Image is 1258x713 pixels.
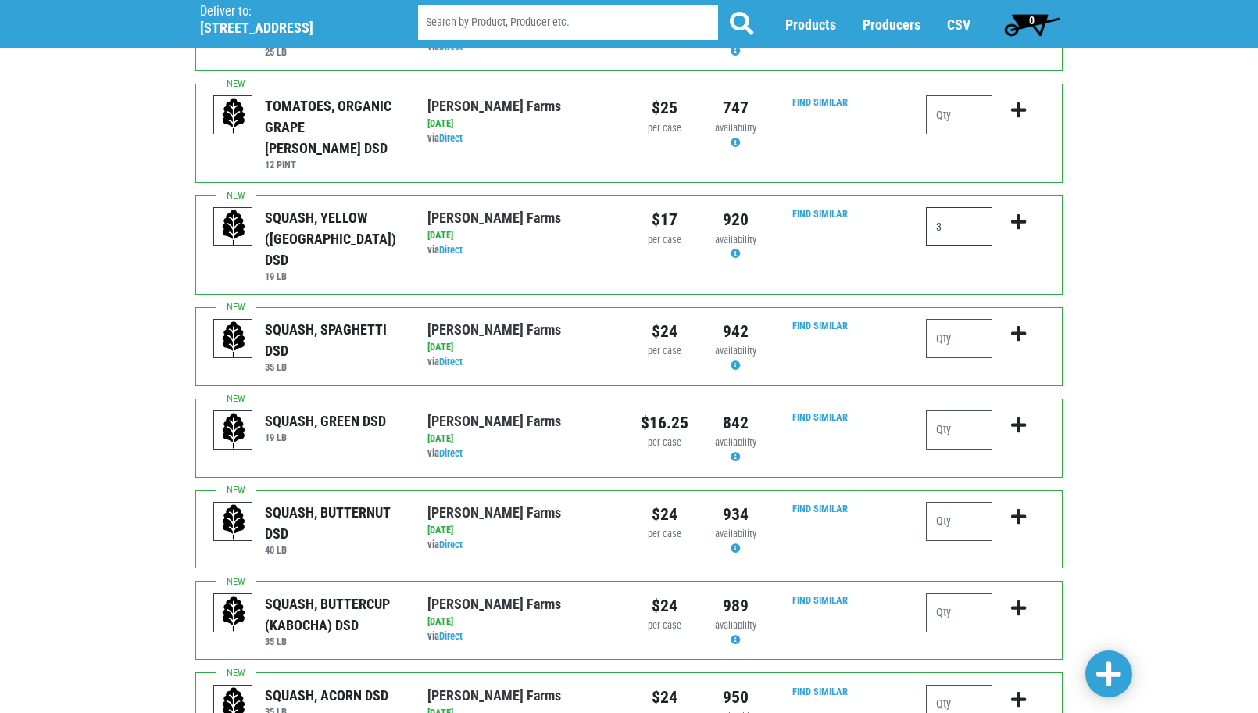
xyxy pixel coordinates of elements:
h5: [STREET_ADDRESS] [200,20,378,37]
div: 920 [712,207,759,232]
a: Find Similar [792,503,848,514]
div: via [427,243,617,258]
div: $17 [641,207,688,232]
div: via [427,538,617,553]
span: availability [715,234,756,245]
h6: 35 LB [265,361,403,373]
div: per case [641,121,688,136]
div: SQUASH, ACORN DSD [265,685,388,706]
div: SQUASH, BUTTERNUT DSD [265,502,403,544]
input: Qty [926,502,992,541]
div: per case [641,435,688,450]
div: SQUASH, GREEN DSD [265,410,386,432]
div: $24 [641,685,688,710]
div: 989 [712,593,759,618]
div: SQUASH, SPAGHETTI DSD [265,319,403,361]
a: Direct [439,630,463,642]
a: Find Similar [792,594,848,606]
img: placeholder-variety-43d6402dacf2d531de610a020419775a.svg [214,594,253,633]
a: Products [785,16,836,33]
div: per case [641,233,688,248]
a: [PERSON_NAME] Farms [427,210,561,226]
div: via [427,446,617,461]
div: SQUASH, YELLOW ([GEOGRAPHIC_DATA]) DSD [265,207,403,271]
div: [DATE] [427,614,617,629]
div: 934 [712,502,759,527]
div: [DATE] [427,340,617,355]
span: availability [715,436,756,448]
img: placeholder-variety-43d6402dacf2d531de610a020419775a.svg [214,411,253,450]
input: Qty [926,207,992,246]
div: $24 [641,319,688,344]
span: availability [715,122,756,134]
div: [DATE] [427,228,617,243]
div: TOMATOES, ORGANIC GRAPE [PERSON_NAME] DSD [265,95,403,159]
a: 0 [997,9,1067,40]
img: placeholder-variety-43d6402dacf2d531de610a020419775a.svg [214,503,253,542]
div: via [427,131,617,146]
a: Find Similar [792,320,848,331]
div: 942 [712,319,759,344]
div: via [427,355,617,370]
div: SQUASH, BUTTERCUP (KABOCHA) DSD [265,593,403,636]
div: $25 [641,95,688,120]
div: $24 [641,593,688,618]
div: 747 [712,95,759,120]
a: Direct [439,539,463,550]
span: availability [715,619,756,631]
input: Search by Product, Producer etc. [418,5,718,40]
a: [PERSON_NAME] Farms [427,321,561,338]
a: [PERSON_NAME] Farms [427,504,561,521]
div: via [427,629,617,644]
span: availability [715,345,756,356]
a: [PERSON_NAME] Farms [427,687,561,704]
a: Direct [439,132,463,144]
div: 842 [712,410,759,435]
a: Direct [439,244,463,256]
span: availability [715,528,756,539]
h6: 19 LB [265,432,386,443]
a: Find Similar [792,686,848,697]
h6: 35 LB [265,636,403,647]
div: 950 [712,685,759,710]
input: Qty [926,319,992,358]
a: [PERSON_NAME] Farms [427,98,561,114]
a: [PERSON_NAME] Farms [427,413,561,429]
div: [DATE] [427,432,617,446]
div: $16.25 [641,410,688,435]
a: Producers [863,16,920,33]
input: Qty [926,95,992,134]
div: per case [641,527,688,542]
a: CSV [947,16,970,33]
div: per case [641,344,688,359]
h6: 25 LB [265,46,403,58]
a: Find Similar [792,208,848,220]
a: [PERSON_NAME] Farms [427,596,561,612]
p: Deliver to: [200,4,378,20]
div: [DATE] [427,523,617,538]
img: placeholder-variety-43d6402dacf2d531de610a020419775a.svg [214,320,253,359]
h6: 40 LB [265,544,403,556]
a: Find Similar [792,96,848,108]
div: [DATE] [427,116,617,131]
span: 0 [1029,14,1035,27]
a: Direct [439,356,463,367]
h6: 12 PINT [265,159,403,170]
h6: 19 LB [265,271,403,282]
div: $24 [641,502,688,527]
input: Qty [926,410,992,450]
input: Qty [926,593,992,632]
img: placeholder-variety-43d6402dacf2d531de610a020419775a.svg [214,208,253,247]
a: Find Similar [792,411,848,423]
a: Direct [439,447,463,459]
img: placeholder-variety-43d6402dacf2d531de610a020419775a.svg [214,96,253,135]
div: per case [641,618,688,633]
